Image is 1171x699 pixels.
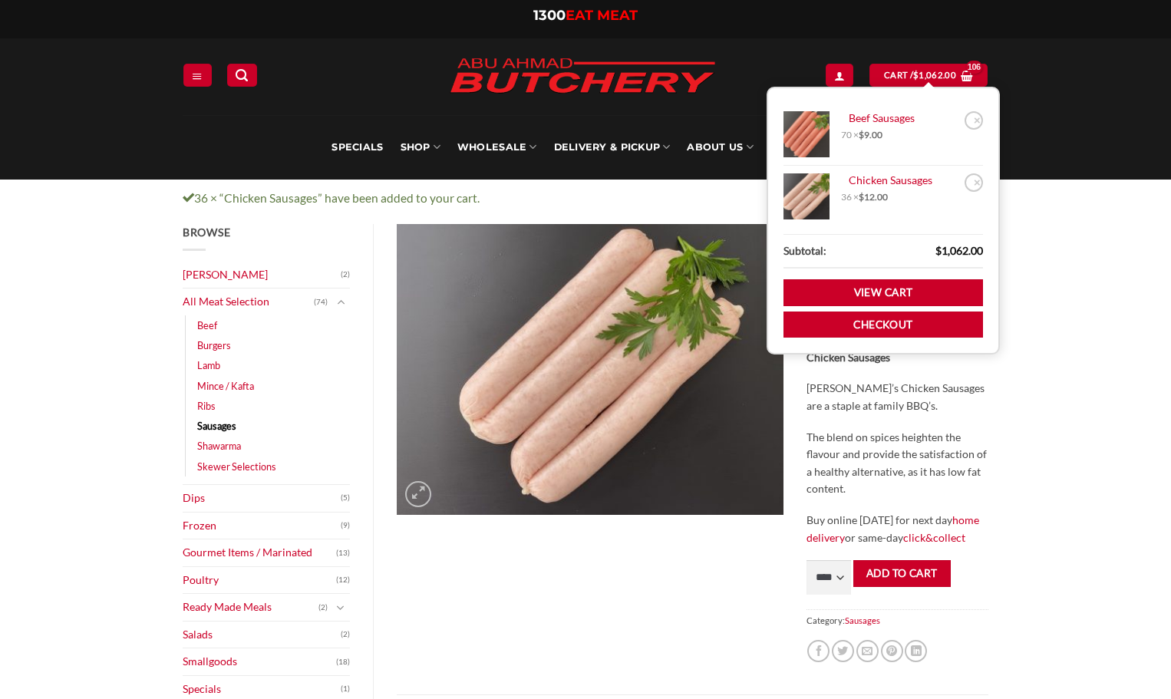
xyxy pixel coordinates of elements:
[332,115,383,180] a: Specials
[183,648,336,675] a: Smallgoods
[554,115,671,180] a: Delivery & Pickup
[336,651,350,674] span: (18)
[227,64,256,86] a: Search
[197,315,217,335] a: Beef
[332,599,350,616] button: Toggle
[965,111,983,130] a: Remove Beef Sausages from cart
[183,622,341,648] a: Salads
[859,129,864,140] span: $
[183,262,341,289] a: [PERSON_NAME]
[183,289,314,315] a: All Meat Selection
[183,485,341,512] a: Dips
[856,640,879,662] a: Email to a Friend
[783,242,826,260] strong: Subtotal:
[566,7,638,24] span: EAT MEAT
[859,129,882,140] bdi: 9.00
[197,436,241,456] a: Shawarma
[318,596,328,619] span: (2)
[841,173,960,187] a: Chicken Sausages
[903,531,965,544] a: click&collect
[341,486,350,509] span: (5)
[807,640,830,662] a: Share on Facebook
[437,48,728,106] img: Abu Ahmad Butchery
[841,191,888,203] span: 36 ×
[935,244,983,257] bdi: 1,062.00
[457,115,537,180] a: Wholesale
[183,513,341,539] a: Frozen
[841,111,960,125] a: Beef Sausages
[183,226,230,239] span: Browse
[183,594,318,621] a: Ready Made Meals
[783,279,983,306] a: View cart
[807,351,890,364] strong: Chicken Sausages
[783,312,983,338] a: Checkout
[197,376,254,396] a: Mince / Kafta
[913,68,919,82] span: $
[341,514,350,537] span: (9)
[881,640,903,662] a: Pin on Pinterest
[841,129,882,141] span: 70 ×
[341,623,350,646] span: (2)
[845,615,880,625] a: Sausages
[314,291,328,314] span: (74)
[965,173,983,192] a: Remove Chicken Sausages from cart
[807,512,988,546] p: Buy online [DATE] for next day or same-day
[832,640,854,662] a: Share on Twitter
[341,263,350,286] span: (2)
[332,294,350,311] button: Toggle
[183,567,336,594] a: Poultry
[533,7,638,24] a: 1300EAT MEAT
[197,335,231,355] a: Burgers
[533,7,566,24] span: 1300
[183,539,336,566] a: Gourmet Items / Marinated
[197,355,220,375] a: Lamb
[826,64,853,86] a: Login
[183,64,211,86] a: Menu
[336,542,350,565] span: (13)
[905,640,927,662] a: Share on LinkedIn
[807,380,988,414] p: [PERSON_NAME]’s Chicken Sausages are a staple at family BBQ’s.
[853,560,951,587] button: Add to cart
[197,396,216,416] a: Ribs
[807,429,988,498] p: The blend on spices heighten the flavour and provide the satisfaction of a healthy alternative, a...
[197,416,236,436] a: Sausages
[807,609,988,631] span: Category:
[884,68,956,82] span: Cart /
[687,115,753,180] a: About Us
[405,481,431,507] a: Zoom
[869,64,988,86] a: View cart
[807,513,979,544] a: home delivery
[859,191,864,203] span: $
[913,70,956,80] bdi: 1,062.00
[859,191,888,203] bdi: 12.00
[336,569,350,592] span: (12)
[197,457,276,476] a: Skewer Selections
[401,115,440,180] a: SHOP
[935,244,942,257] span: $
[397,224,783,515] img: Chicken Sausages
[171,189,1000,208] div: 36 × “Chicken Sausages” have been added to your cart.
